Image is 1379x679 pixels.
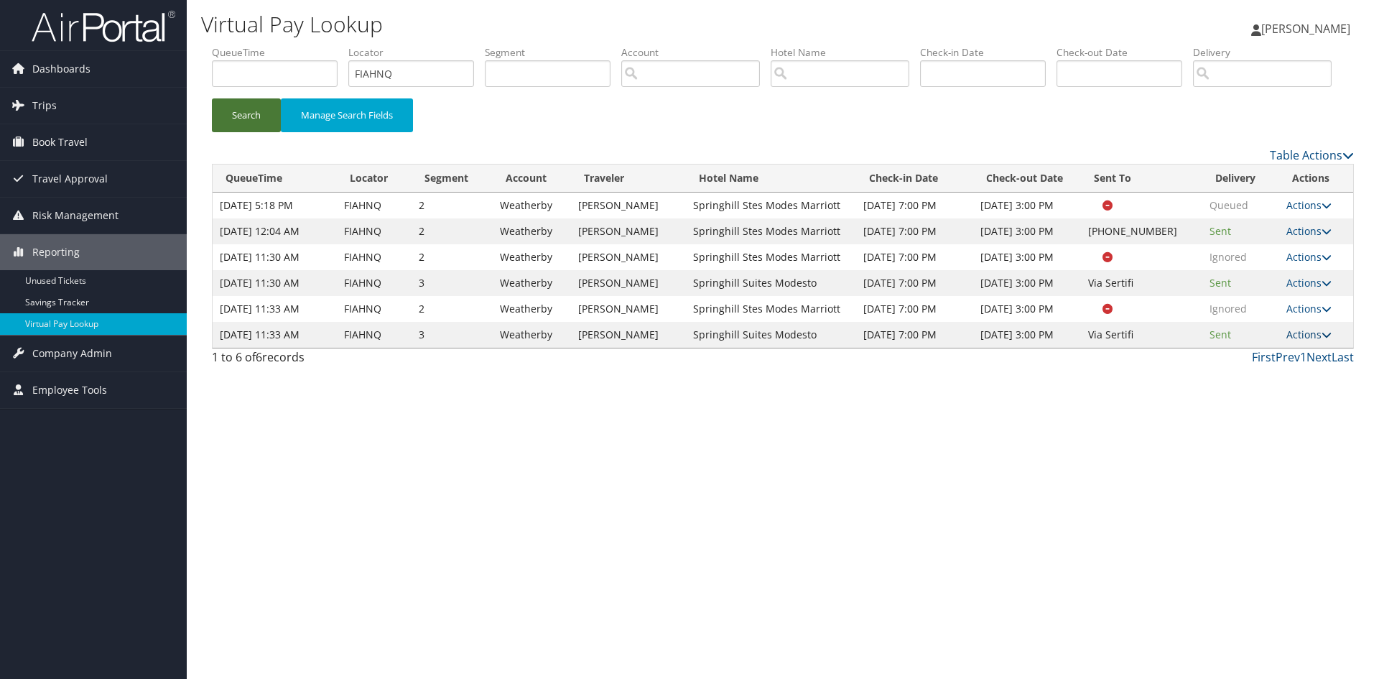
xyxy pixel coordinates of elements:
[212,98,281,132] button: Search
[1286,276,1332,290] a: Actions
[1252,349,1276,365] a: First
[213,296,337,322] td: [DATE] 11:33 AM
[571,322,686,348] td: [PERSON_NAME]
[213,322,337,348] td: [DATE] 11:33 AM
[1209,250,1247,264] span: Ignored
[1286,250,1332,264] a: Actions
[32,124,88,160] span: Book Travel
[32,161,108,197] span: Travel Approval
[571,244,686,270] td: [PERSON_NAME]
[32,336,112,371] span: Company Admin
[493,244,571,270] td: Weatherby
[920,45,1057,60] label: Check-in Date
[32,234,80,270] span: Reporting
[412,322,493,348] td: 3
[686,270,856,296] td: Springhill Suites Modesto
[686,244,856,270] td: Springhill Stes Modes Marriott
[493,165,571,193] th: Account: activate to sort column ascending
[281,98,413,132] button: Manage Search Fields
[212,348,481,373] div: 1 to 6 of records
[412,296,493,322] td: 2
[1286,224,1332,238] a: Actions
[1300,349,1306,365] a: 1
[571,218,686,244] td: [PERSON_NAME]
[485,45,621,60] label: Segment
[337,270,412,296] td: FIAHNQ
[856,193,972,218] td: [DATE] 7:00 PM
[32,51,90,87] span: Dashboards
[1209,276,1231,290] span: Sent
[493,270,571,296] td: Weatherby
[337,244,412,270] td: FIAHNQ
[213,193,337,218] td: [DATE] 5:18 PM
[973,193,1082,218] td: [DATE] 3:00 PM
[856,296,972,322] td: [DATE] 7:00 PM
[1209,328,1231,341] span: Sent
[213,218,337,244] td: [DATE] 12:04 AM
[1279,165,1353,193] th: Actions
[412,244,493,270] td: 2
[686,322,856,348] td: Springhill Suites Modesto
[1286,328,1332,341] a: Actions
[32,198,119,234] span: Risk Management
[1209,302,1247,315] span: Ignored
[1081,218,1202,244] td: [PHONE_NUMBER]
[856,218,972,244] td: [DATE] 7:00 PM
[1276,349,1300,365] a: Prev
[1261,21,1350,37] span: [PERSON_NAME]
[1057,45,1193,60] label: Check-out Date
[856,322,972,348] td: [DATE] 7:00 PM
[973,296,1082,322] td: [DATE] 3:00 PM
[256,349,262,365] span: 6
[212,45,348,60] label: QueueTime
[1081,165,1202,193] th: Sent To: activate to sort column ascending
[348,45,485,60] label: Locator
[493,193,571,218] td: Weatherby
[213,244,337,270] td: [DATE] 11:30 AM
[856,244,972,270] td: [DATE] 7:00 PM
[412,270,493,296] td: 3
[571,270,686,296] td: [PERSON_NAME]
[973,218,1082,244] td: [DATE] 3:00 PM
[1270,147,1354,163] a: Table Actions
[1081,322,1202,348] td: Via Sertifi
[1286,302,1332,315] a: Actions
[337,218,412,244] td: FIAHNQ
[201,9,977,40] h1: Virtual Pay Lookup
[493,218,571,244] td: Weatherby
[213,270,337,296] td: [DATE] 11:30 AM
[571,165,686,193] th: Traveler: activate to sort column ascending
[337,296,412,322] td: FIAHNQ
[493,322,571,348] td: Weatherby
[856,165,972,193] th: Check-in Date: activate to sort column ascending
[337,165,412,193] th: Locator: activate to sort column descending
[337,193,412,218] td: FIAHNQ
[686,296,856,322] td: Springhill Stes Modes Marriott
[32,9,175,43] img: airportal-logo.png
[412,218,493,244] td: 2
[686,165,856,193] th: Hotel Name: activate to sort column ascending
[412,193,493,218] td: 2
[973,270,1082,296] td: [DATE] 3:00 PM
[32,372,107,408] span: Employee Tools
[973,244,1082,270] td: [DATE] 3:00 PM
[493,296,571,322] td: Weatherby
[1209,198,1248,212] span: Queued
[1286,198,1332,212] a: Actions
[1193,45,1342,60] label: Delivery
[686,193,856,218] td: Springhill Stes Modes Marriott
[856,270,972,296] td: [DATE] 7:00 PM
[1251,7,1365,50] a: [PERSON_NAME]
[412,165,493,193] th: Segment: activate to sort column ascending
[32,88,57,124] span: Trips
[337,322,412,348] td: FIAHNQ
[1332,349,1354,365] a: Last
[686,218,856,244] td: Springhill Stes Modes Marriott
[1202,165,1280,193] th: Delivery: activate to sort column ascending
[973,322,1082,348] td: [DATE] 3:00 PM
[621,45,771,60] label: Account
[571,193,686,218] td: [PERSON_NAME]
[1081,270,1202,296] td: Via Sertifi
[1209,224,1231,238] span: Sent
[571,296,686,322] td: [PERSON_NAME]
